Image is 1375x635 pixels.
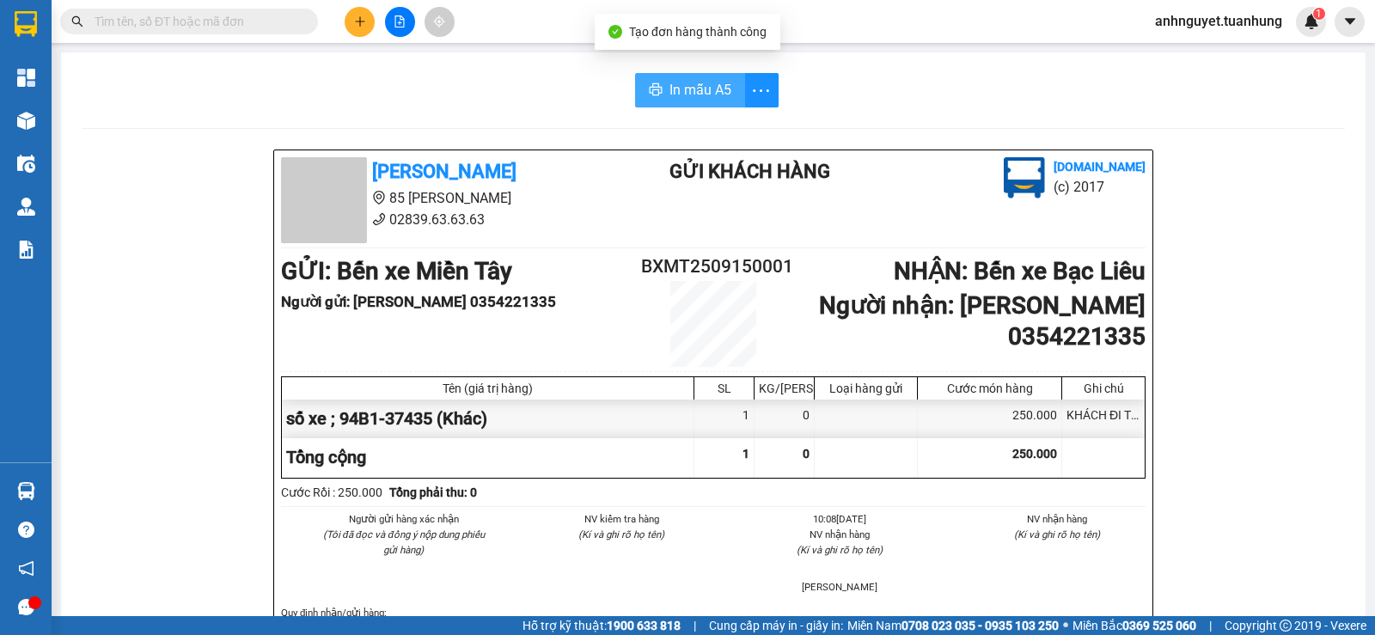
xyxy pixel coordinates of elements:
img: logo-vxr [15,11,37,37]
span: aim [433,15,445,27]
div: Ghi chú [1066,382,1140,395]
i: (Kí và ghi rõ họ tên) [797,544,883,556]
span: Miền Bắc [1072,616,1196,635]
li: 85 [PERSON_NAME] [281,187,601,209]
div: KHÁCH ĐI THEO XE [1062,400,1145,438]
b: Gửi khách hàng [669,161,830,182]
div: số xe ; 94B1-37435 (Khác) [282,400,694,438]
button: caret-down [1335,7,1365,37]
div: Cước Rồi : 250.000 [281,483,382,502]
button: file-add [385,7,415,37]
div: 1 [694,400,755,438]
img: warehouse-icon [17,482,35,500]
sup: 1 [1313,8,1325,20]
strong: 0708 023 035 - 0935 103 250 [901,619,1059,632]
li: NV nhận hàng [969,511,1146,527]
span: | [1209,616,1212,635]
span: Tạo đơn hàng thành công [629,25,767,39]
li: Người gửi hàng xác nhận [315,511,492,527]
span: check-circle [608,25,622,39]
span: copyright [1280,620,1292,632]
div: Tên (giá trị hàng) [286,382,689,395]
strong: 1900 633 818 [607,619,681,632]
b: GỬI : Bến xe Miền Tây [281,257,512,285]
div: Cước món hàng [922,382,1057,395]
button: aim [425,7,455,37]
div: KG/[PERSON_NAME] [759,382,810,395]
input: Tìm tên, số ĐT hoặc mã đơn [95,12,297,31]
div: 0 [755,400,815,438]
img: warehouse-icon [17,198,35,216]
span: In mẫu A5 [669,79,731,101]
h2: BXMT2509150001 [641,253,785,281]
i: (Tôi đã đọc và đồng ý nộp dung phiếu gửi hàng) [323,528,485,556]
strong: 0369 525 060 [1122,619,1196,632]
span: file-add [394,15,406,27]
span: phone [372,212,386,226]
span: anhnguyet.tuanhung [1141,10,1296,32]
li: NV kiểm tra hàng [534,511,711,527]
li: 02839.63.63.63 [281,209,601,230]
button: printerIn mẫu A5 [635,73,745,107]
span: Miền Nam [847,616,1059,635]
b: Người nhận : [PERSON_NAME] 0354221335 [819,291,1146,351]
i: (Kí và ghi rõ họ tên) [578,528,664,540]
li: NV nhận hàng [751,527,928,542]
span: 1 [742,447,749,461]
img: warehouse-icon [17,112,35,130]
span: ⚪️ [1063,622,1068,629]
span: | [694,616,696,635]
span: caret-down [1342,14,1358,29]
span: 0 [803,447,810,461]
li: (c) 2017 [1054,176,1146,198]
span: message [18,599,34,615]
b: [DOMAIN_NAME] [1054,160,1146,174]
div: Loại hàng gửi [819,382,913,395]
img: dashboard-icon [17,69,35,87]
span: environment [372,191,386,205]
div: SL [699,382,749,395]
button: plus [345,7,375,37]
img: logo.jpg [1004,157,1045,198]
span: 250.000 [1012,447,1057,461]
i: (Kí và ghi rõ họ tên) [1014,528,1100,540]
span: Tổng cộng [286,447,366,467]
span: question-circle [18,522,34,538]
span: Cung cấp máy in - giấy in: [709,616,843,635]
img: solution-icon [17,241,35,259]
span: printer [649,82,663,99]
span: search [71,15,83,27]
img: icon-new-feature [1304,14,1319,29]
span: Hỗ trợ kỹ thuật: [522,616,681,635]
li: [PERSON_NAME] [751,579,928,595]
span: more [745,80,778,101]
b: Người gửi : [PERSON_NAME] 0354221335 [281,293,556,310]
span: notification [18,560,34,577]
span: plus [354,15,366,27]
li: 10:08[DATE] [751,511,928,527]
b: NHẬN : Bến xe Bạc Liêu [894,257,1146,285]
b: [PERSON_NAME] [372,161,516,182]
button: more [744,73,779,107]
div: 250.000 [918,400,1062,438]
span: 1 [1316,8,1322,20]
img: warehouse-icon [17,155,35,173]
b: Tổng phải thu: 0 [389,485,477,499]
